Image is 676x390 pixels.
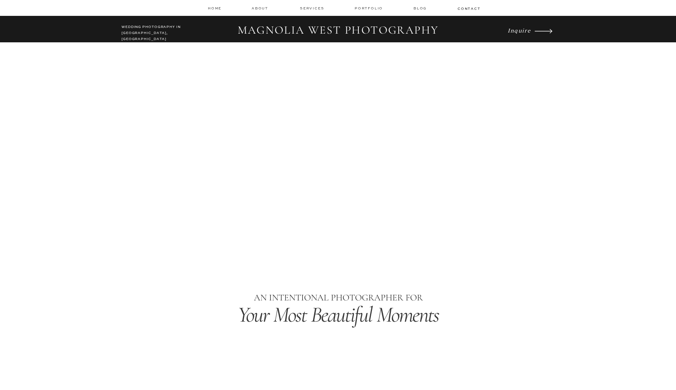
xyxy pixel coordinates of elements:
[193,291,483,305] p: AN INTENTIONAL PHOTOGRAPHER FOR
[458,6,479,11] a: contact
[252,6,270,11] a: about
[508,26,531,34] i: Inquire
[121,24,188,38] h2: WEDDING PHOTOGRAPHY IN [GEOGRAPHIC_DATA], [GEOGRAPHIC_DATA]
[413,6,429,11] a: Blog
[355,6,384,11] a: Portfolio
[180,192,496,219] i: Timeless Images & an Unparalleled Experience
[194,231,483,246] h1: Los Angeles Wedding Photographer
[508,25,533,36] a: Inquire
[238,301,439,328] i: Your Most Beautiful Moments
[232,23,444,38] h2: MAGNOLIA WEST PHOTOGRAPHY
[208,6,222,11] a: home
[300,6,325,11] a: services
